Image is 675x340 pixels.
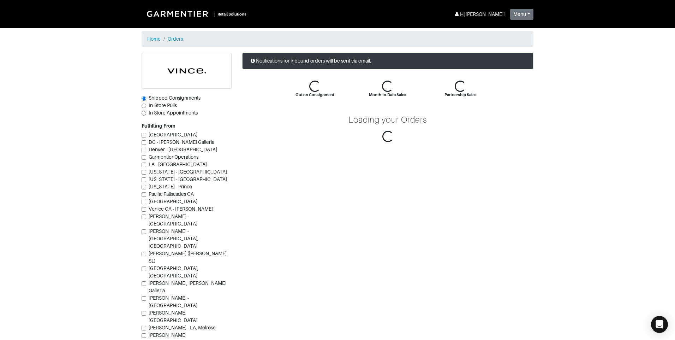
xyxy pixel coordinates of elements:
div: Month-to-Date Sales [369,92,406,98]
small: Retail Solutions [217,12,246,16]
input: Denver - [GEOGRAPHIC_DATA] [142,148,146,152]
div: Out on Consignment [295,92,334,98]
input: [PERSON_NAME][GEOGRAPHIC_DATA] [142,311,146,316]
nav: breadcrumb [142,31,533,47]
input: In Store Appointments [142,111,146,116]
img: cyAkLTq7csKWtL9WARqkkVaF.png [142,53,231,88]
button: Menu [510,9,533,20]
span: DC - [PERSON_NAME] Galleria [149,139,214,145]
input: Shipped Consignments [142,96,146,101]
input: [PERSON_NAME], [PERSON_NAME] Galleria [142,281,146,286]
input: [GEOGRAPHIC_DATA], [GEOGRAPHIC_DATA] [142,266,146,271]
input: [GEOGRAPHIC_DATA] [142,200,146,204]
input: Venice CA - [PERSON_NAME] [142,207,146,212]
span: Pacific Paliscades CA [149,191,194,197]
div: | [214,10,215,18]
input: In-Store Pulls [142,104,146,108]
span: LA - [GEOGRAPHIC_DATA] [149,162,207,167]
input: [US_STATE] - Prince [142,185,146,189]
span: Garmentier Operations [149,154,198,160]
span: Shipped Consignments [149,95,201,101]
input: LA - [GEOGRAPHIC_DATA] [142,163,146,167]
input: [US_STATE] - [GEOGRAPHIC_DATA] [142,170,146,175]
span: [PERSON_NAME] - [GEOGRAPHIC_DATA], [GEOGRAPHIC_DATA] [149,228,198,249]
input: [PERSON_NAME] - LA, Melrose [142,326,146,330]
div: Notifications for inbound orders will be sent via email. [242,53,533,69]
input: Pacific Paliscades CA [142,192,146,197]
div: Loading your Orders [348,115,427,125]
span: In-Store Pulls [149,102,177,108]
div: Hi, [PERSON_NAME] ! [454,11,504,18]
span: [PERSON_NAME] - [GEOGRAPHIC_DATA] [149,295,197,308]
span: [PERSON_NAME][GEOGRAPHIC_DATA] [149,310,197,323]
span: Venice CA - [PERSON_NAME] [149,206,213,212]
a: Home [147,36,161,42]
input: [PERSON_NAME]-[GEOGRAPHIC_DATA] [142,215,146,219]
a: Orders [168,36,183,42]
div: Open Intercom Messenger [651,316,668,333]
input: DC - [PERSON_NAME] Galleria [142,140,146,145]
span: [US_STATE] - [GEOGRAPHIC_DATA] [149,176,227,182]
span: [PERSON_NAME] - LA, Melrose [149,325,216,330]
div: Partnership Sales [444,92,477,98]
span: [GEOGRAPHIC_DATA] [149,132,197,137]
input: [GEOGRAPHIC_DATA] [142,133,146,137]
a: |Retail Solutions [142,6,249,22]
span: Denver - [GEOGRAPHIC_DATA] [149,147,217,152]
input: [PERSON_NAME][GEOGRAPHIC_DATA]. [142,333,146,338]
span: [PERSON_NAME]-[GEOGRAPHIC_DATA] [149,213,197,227]
span: [GEOGRAPHIC_DATA] [149,199,197,204]
span: [PERSON_NAME] ([PERSON_NAME] St.) [149,251,227,264]
input: [PERSON_NAME] - [GEOGRAPHIC_DATA], [GEOGRAPHIC_DATA] [142,229,146,234]
span: In Store Appointments [149,110,198,116]
img: Garmentier [143,7,214,20]
input: [PERSON_NAME] ([PERSON_NAME] St.) [142,252,146,256]
span: [PERSON_NAME], [PERSON_NAME] Galleria [149,280,226,293]
input: Garmentier Operations [142,155,146,160]
label: Fulfilling From [142,122,175,130]
input: [PERSON_NAME] - [GEOGRAPHIC_DATA] [142,296,146,301]
span: [US_STATE] - [GEOGRAPHIC_DATA] [149,169,227,175]
input: [US_STATE] - [GEOGRAPHIC_DATA] [142,177,146,182]
span: [US_STATE] - Prince [149,184,192,189]
span: [GEOGRAPHIC_DATA], [GEOGRAPHIC_DATA] [149,265,198,279]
